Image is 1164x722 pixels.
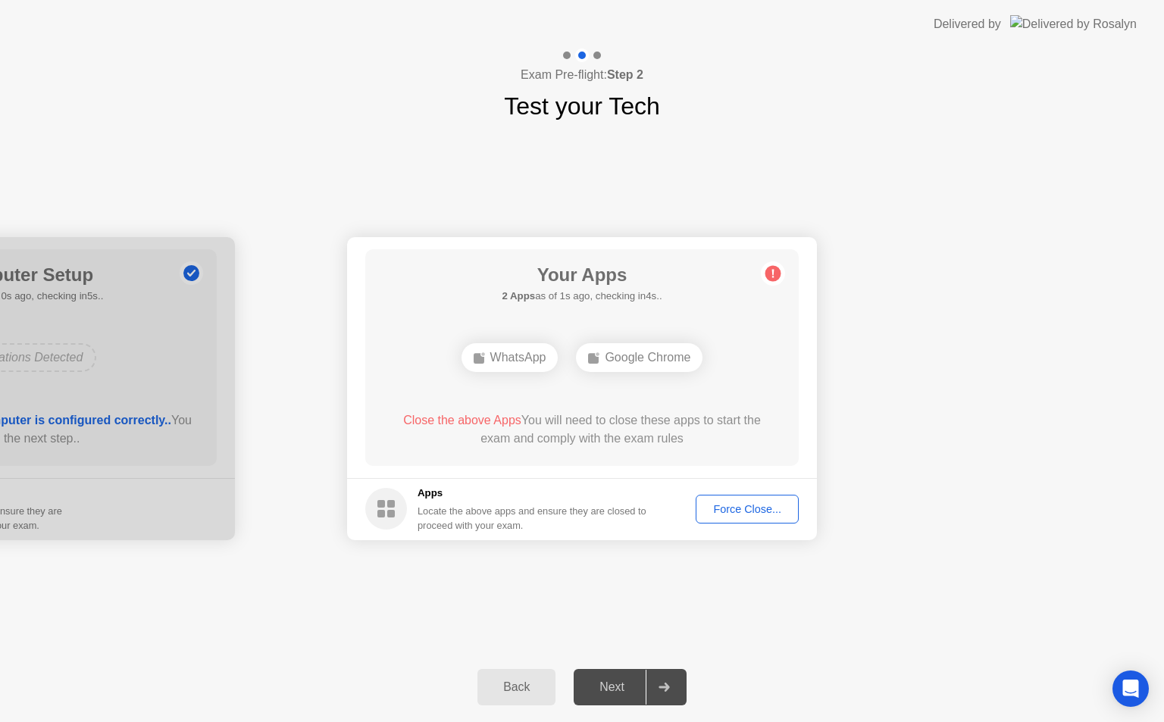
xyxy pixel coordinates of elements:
[521,66,643,84] h4: Exam Pre-flight:
[607,68,643,81] b: Step 2
[462,343,559,372] div: WhatsApp
[576,343,702,372] div: Google Chrome
[574,669,687,705] button: Next
[502,289,662,304] h5: as of 1s ago, checking in4s..
[403,414,521,427] span: Close the above Apps
[934,15,1001,33] div: Delivered by
[418,486,647,501] h5: Apps
[482,680,551,694] div: Back
[701,503,793,515] div: Force Close...
[1112,670,1149,707] div: Open Intercom Messenger
[477,669,555,705] button: Back
[502,290,535,302] b: 2 Apps
[1010,15,1137,33] img: Delivered by Rosalyn
[696,495,799,524] button: Force Close...
[504,88,660,124] h1: Test your Tech
[578,680,646,694] div: Next
[418,504,647,533] div: Locate the above apps and ensure they are closed to proceed with your exam.
[387,411,778,448] div: You will need to close these apps to start the exam and comply with the exam rules
[502,261,662,289] h1: Your Apps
